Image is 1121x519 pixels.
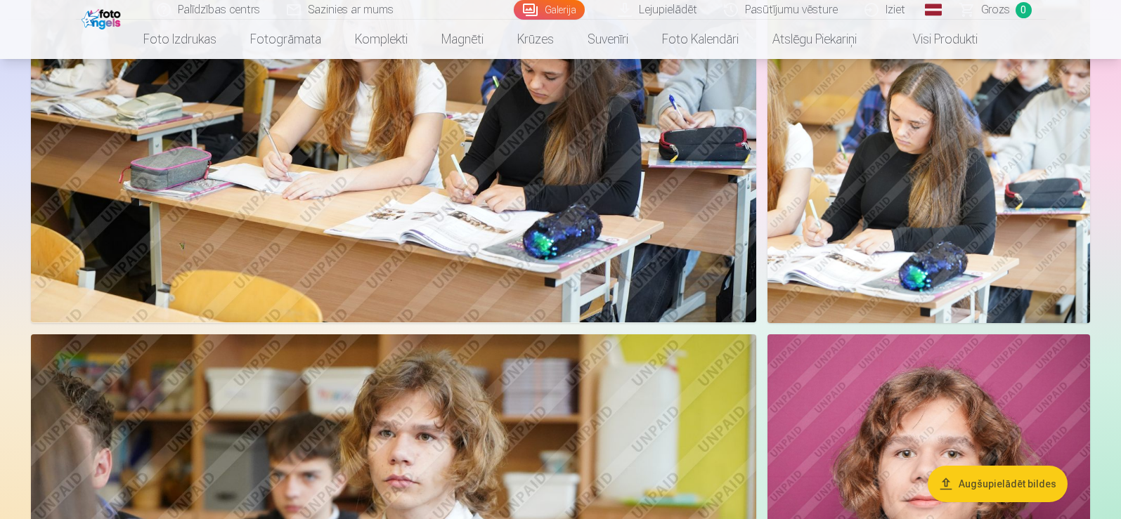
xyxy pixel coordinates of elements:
button: Augšupielādēt bildes [928,466,1068,502]
a: Foto kalendāri [645,20,756,59]
a: Fotogrāmata [233,20,338,59]
a: Krūzes [500,20,571,59]
a: Suvenīri [571,20,645,59]
a: Foto izdrukas [127,20,233,59]
span: Grozs [981,1,1010,18]
a: Visi produkti [874,20,994,59]
a: Magnēti [425,20,500,59]
img: /fa1 [82,6,124,29]
a: Komplekti [338,20,425,59]
span: 0 [1016,2,1032,18]
a: Atslēgu piekariņi [756,20,874,59]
